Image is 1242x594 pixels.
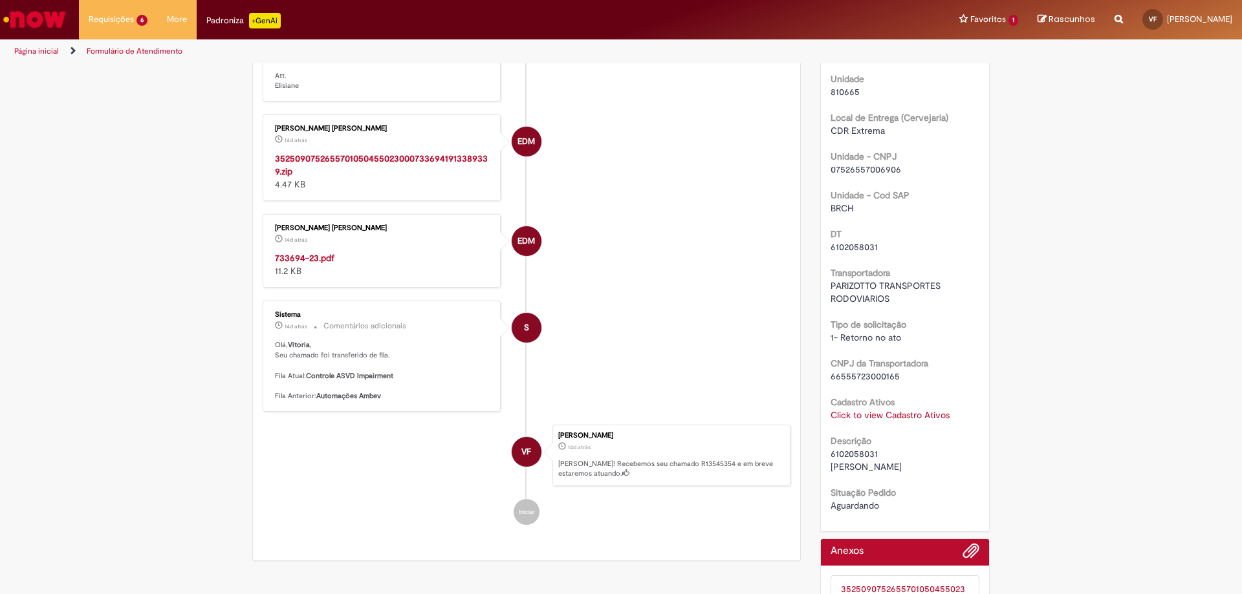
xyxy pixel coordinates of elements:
[831,319,906,330] b: Tipo de solicitação
[831,280,943,304] span: PARIZOTTO TRANSPORTES RODOVIARIOS
[87,46,182,56] a: Formulário de Atendimento
[831,112,948,123] b: Local de Entrega (Cervejaria)
[285,236,307,244] time: 18/09/2025 07:51:57
[10,39,818,63] ul: Trilhas de página
[831,228,842,240] b: DT
[831,396,895,408] b: Cadastro Ativos
[136,15,147,26] span: 6
[831,189,910,201] b: Unidade - Cod SAP
[512,127,541,156] div: Elisiane de Moura Cardozo
[288,340,310,350] b: Vitoria
[831,125,885,136] span: CDR Extrema
[831,487,896,498] b: Situação Pedido
[1038,14,1095,26] a: Rascunhos
[831,409,950,421] a: Click to view Cadastro Ativos
[831,370,900,382] span: 66555723000165
[1,6,68,32] img: ServiceNow
[568,443,591,451] time: 17/09/2025 20:29:05
[285,323,307,330] time: 17/09/2025 20:29:09
[831,164,901,175] span: 07526557006906
[558,432,783,440] div: [PERSON_NAME]
[970,13,1006,26] span: Favoritos
[568,443,591,451] span: 14d atrás
[963,542,979,566] button: Adicionar anexos
[306,371,393,381] b: Controle ASVD Impairment
[831,151,897,162] b: Unidade - CNPJ
[167,13,187,26] span: More
[14,46,59,56] a: Página inicial
[1008,15,1018,26] span: 1
[206,13,281,28] div: Padroniza
[1149,15,1157,23] span: VF
[831,546,864,557] h2: Anexos
[512,313,541,343] div: System
[831,500,879,511] span: Aguardando
[831,202,853,214] span: BRCH
[275,340,490,401] p: Olá, , Seu chamado foi transferido de fila. Fila Atual: Fila Anterior:
[831,332,901,343] span: 1- Retorno no ato
[249,13,281,28] p: +GenAi
[517,126,535,157] span: EDM
[517,226,535,257] span: EDM
[89,13,134,26] span: Requisições
[263,425,790,487] li: Vitoria Junqueira Fornasaro
[831,435,871,447] b: Descrição
[275,252,334,264] a: 733694-23.pdf
[512,226,541,256] div: Elisiane de Moura Cardozo
[558,459,783,479] p: [PERSON_NAME]! Recebemos seu chamado R13545354 e em breve estaremos atuando.
[275,125,490,133] div: [PERSON_NAME] [PERSON_NAME]
[831,241,878,253] span: 6102058031
[285,236,307,244] span: 14d atrás
[524,312,529,343] span: S
[275,311,490,319] div: Sistema
[275,224,490,232] div: [PERSON_NAME] [PERSON_NAME]
[831,448,902,472] span: 6102058031 [PERSON_NAME]
[275,153,488,177] a: 35250907526557010504550230007336941913389339.zip
[285,136,307,144] time: 18/09/2025 07:51:58
[285,323,307,330] span: 14d atrás
[831,73,864,85] b: Unidade
[512,437,541,467] div: Vitoria Junqueira Fornasaro
[831,357,928,369] b: CNPJ da Transportadora
[831,267,890,279] b: Transportadora
[521,436,531,467] span: VF
[275,251,490,277] div: 11.2 KB
[285,136,307,144] span: 14d atrás
[275,152,490,191] div: 4.47 KB
[316,391,381,401] b: Automações Ambev
[323,321,406,332] small: Comentários adicionais
[831,86,860,98] span: 810665
[1049,13,1095,25] span: Rascunhos
[1167,14,1232,25] span: [PERSON_NAME]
